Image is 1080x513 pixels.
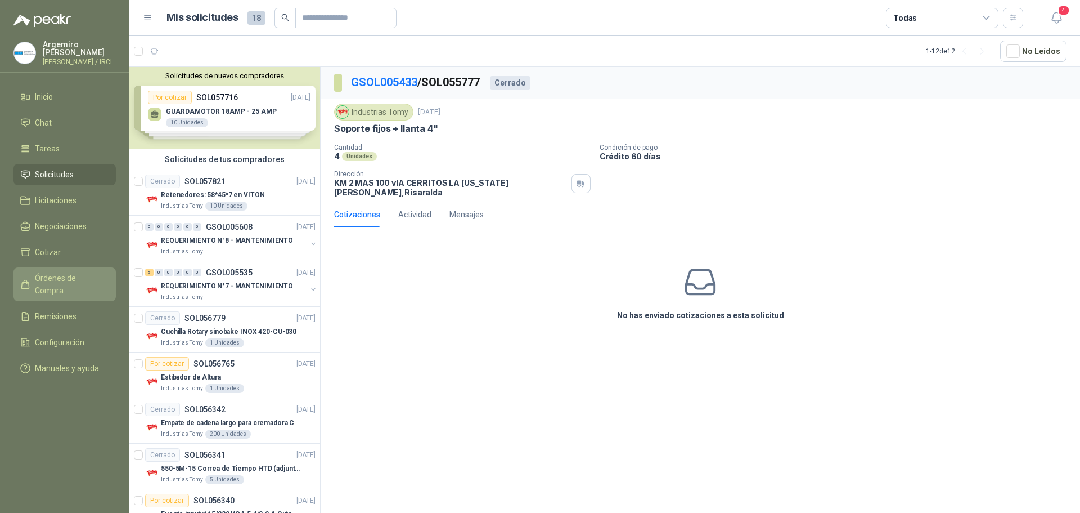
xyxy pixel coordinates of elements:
span: Licitaciones [35,194,76,207]
div: Mensajes [449,208,484,221]
div: 0 [145,223,154,231]
div: 200 Unidades [205,430,251,439]
span: Chat [35,117,52,129]
div: 0 [164,269,173,276]
p: Industrias Tomy [161,430,203,439]
p: Industrias Tomy [161,202,203,211]
img: Company Logo [336,106,349,118]
p: REQUERIMIENTO N°7 - MANTENIMIENTO [161,281,293,292]
p: GSOL005608 [206,223,253,231]
div: Actividad [398,208,431,221]
p: [PERSON_NAME] / IRCI [43,59,116,65]
a: Cotizar [13,242,116,263]
div: 0 [193,269,201,276]
h1: Mis solicitudes [166,10,238,26]
p: [DATE] [296,222,316,233]
div: Cerrado [145,448,180,462]
span: 4 [1057,5,1070,16]
p: [DATE] [296,176,316,187]
a: Por cotizarSOL056765[DATE] Company LogoEstibador de AlturaIndustrias Tomy1 Unidades [129,353,320,398]
a: Manuales y ayuda [13,358,116,379]
div: 1 Unidades [205,384,244,393]
div: Industrias Tomy [334,104,413,121]
img: Company Logo [145,466,159,480]
div: 1 Unidades [205,338,244,347]
img: Company Logo [145,421,159,434]
img: Logo peakr [13,14,71,27]
a: Órdenes de Compra [13,267,116,301]
span: Remisiones [35,310,76,323]
div: Unidades [342,152,377,161]
div: 0 [174,269,182,276]
span: Tareas [35,142,60,155]
a: Chat [13,112,116,133]
div: 0 [155,269,163,276]
h3: No has enviado cotizaciones a esta solicitud [617,309,784,322]
p: Argemiro [PERSON_NAME] [43,41,116,56]
p: Industrias Tomy [161,475,203,484]
a: CerradoSOL056342[DATE] Company LogoEmpate de cadena largo para cremadora CIndustrias Tomy200 Unid... [129,398,320,444]
a: Solicitudes [13,164,116,185]
p: [DATE] [296,404,316,415]
img: Company Logo [145,238,159,252]
div: 6 [145,269,154,276]
a: 0 0 0 0 0 0 GSOL005608[DATE] Company LogoREQUERIMIENTO N°8 - MANTENIMIENTOIndustrias Tomy [145,220,318,256]
div: Solicitudes de tus compradores [129,149,320,170]
span: Configuración [35,336,84,349]
div: 5 Unidades [205,475,244,484]
a: Tareas [13,138,116,159]
div: 1 - 12 de 12 [926,42,991,60]
p: Industrias Tomy [161,293,203,302]
p: [DATE] [296,313,316,324]
a: GSOL005433 [351,75,417,89]
div: Cerrado [145,175,180,188]
img: Company Logo [145,284,159,297]
p: Retenedores: 58*45*7 en VITON [161,190,265,200]
a: CerradoSOL056341[DATE] Company Logo550-5M-15 Correa de Tiempo HTD (adjuntar ficha y /o imagenes)I... [129,444,320,489]
p: KM 2 MAS 100 vIA CERRITOS LA [US_STATE] [PERSON_NAME] , Risaralda [334,178,567,197]
div: Cerrado [490,76,530,90]
p: [DATE] [296,450,316,461]
div: 0 [174,223,182,231]
div: 0 [183,223,192,231]
span: Inicio [35,91,53,103]
a: 6 0 0 0 0 0 GSOL005535[DATE] Company LogoREQUERIMIENTO N°7 - MANTENIMIENTOIndustrias Tomy [145,266,318,302]
p: [DATE] [418,107,440,118]
p: SOL056342 [184,405,226,413]
p: SOL056341 [184,451,226,459]
div: Por cotizar [145,357,189,371]
span: Órdenes de Compra [35,272,105,297]
a: Inicio [13,86,116,108]
div: Todas [893,12,917,24]
span: Manuales y ayuda [35,362,99,374]
p: [DATE] [296,496,316,506]
img: Company Logo [145,329,159,343]
span: Negociaciones [35,220,87,233]
p: REQUERIMIENTO N°8 - MANTENIMIENTO [161,235,293,246]
p: Estibador de Altura [161,372,221,383]
div: 0 [164,223,173,231]
p: Dirección [334,170,567,178]
p: 550-5M-15 Correa de Tiempo HTD (adjuntar ficha y /o imagenes) [161,463,301,474]
p: Crédito 60 días [600,151,1075,161]
p: SOL056765 [193,360,235,368]
p: Soporte fijos + llanta 4" [334,123,438,135]
button: 4 [1046,8,1066,28]
p: Industrias Tomy [161,384,203,393]
div: 0 [193,223,201,231]
span: search [281,14,289,21]
a: Configuración [13,332,116,353]
div: Cotizaciones [334,208,380,221]
a: Negociaciones [13,216,116,237]
a: Licitaciones [13,190,116,211]
p: Industrias Tomy [161,338,203,347]
p: SOL057821 [184,177,226,185]
p: [DATE] [296,267,316,278]
span: Cotizar [35,246,61,258]
img: Company Logo [145,193,159,206]
p: Cuchilla Rotary sinobake INOX 420-CU-030 [161,327,296,337]
button: No Leídos [1000,41,1066,62]
a: Remisiones [13,306,116,327]
div: 10 Unidades [205,202,247,211]
p: [DATE] [296,359,316,369]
